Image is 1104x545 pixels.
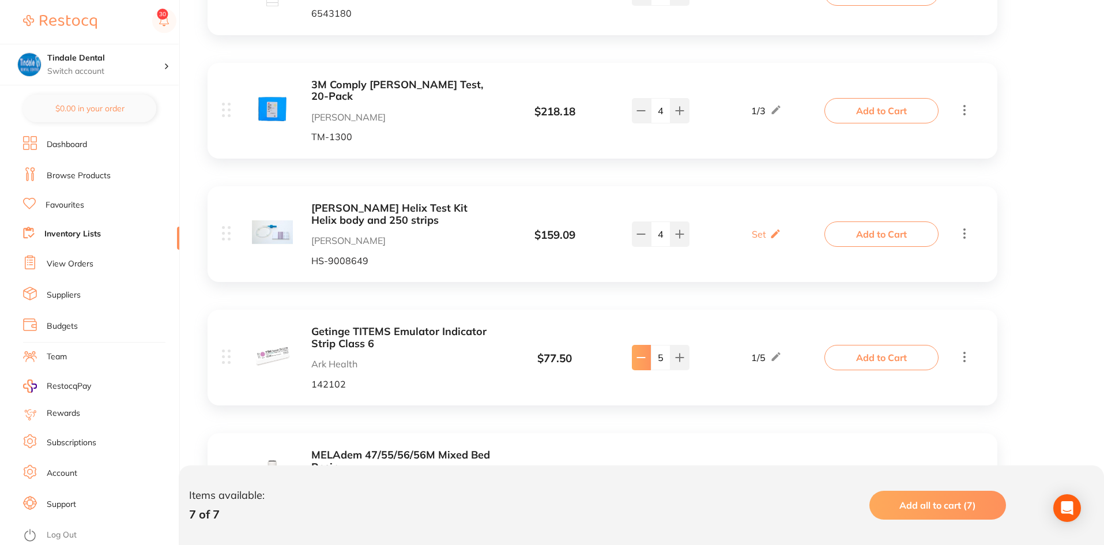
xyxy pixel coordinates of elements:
p: 7 of 7 [189,508,265,521]
a: Budgets [47,321,78,332]
span: RestocqPay [47,381,91,392]
div: 1 / 3 [751,104,782,118]
p: Items available: [189,490,265,502]
button: Log Out [23,527,176,545]
button: $0.00 in your order [23,95,156,122]
p: TM-1300 [311,131,494,142]
div: 1 / 5 [751,351,782,364]
h4: Tindale Dental [47,52,164,64]
span: Add all to cart (7) [899,499,976,511]
div: $ 218.18 [494,106,615,118]
img: ay8xNDIxMDItanBn [252,335,293,376]
div: Getinge TITEMS Emulator Indicator Strip Class 6 Ark Health 142102 $77.50 1/5Add to Cart [208,310,997,405]
div: $ 77.50 [494,352,615,365]
p: Switch account [47,66,164,77]
a: Account [47,468,77,479]
a: Browse Products [47,170,111,182]
p: [PERSON_NAME] [311,235,494,246]
button: Add to Cart [824,98,939,123]
a: RestocqPay [23,379,91,393]
a: Log Out [47,529,77,541]
p: HS-9008649 [311,255,494,266]
p: [PERSON_NAME] [311,112,494,122]
a: Suppliers [47,290,81,301]
button: Getinge TITEMS Emulator Indicator Strip Class 6 [311,326,494,349]
a: Subscriptions [47,437,96,449]
div: $ 159.09 [494,229,615,242]
a: View Orders [47,258,93,270]
img: anBn [252,88,293,129]
img: Zw [252,458,293,499]
button: MELAdem 47/55/56/56M Mixed Bed Resin [311,449,494,473]
button: 3M Comply [PERSON_NAME] Test, 20-Pack [311,79,494,103]
a: Rewards [47,408,80,419]
img: Restocq Logo [23,15,97,29]
button: Add all to cart (7) [869,491,1006,520]
button: [PERSON_NAME] Helix Test Kit Helix body and 250 strips [311,202,494,226]
p: 6543180 [311,8,494,18]
p: Ark Health [311,359,494,369]
img: Tindale Dental [18,53,41,76]
img: RestocqPay [23,379,37,393]
div: Open Intercom Messenger [1053,494,1081,522]
a: Inventory Lists [44,228,101,240]
a: Dashboard [47,139,87,151]
button: Add to Cart [824,221,939,247]
a: Restocq Logo [23,9,97,35]
p: 142102 [311,379,494,389]
div: 3M Comply [PERSON_NAME] Test, 20-Pack [PERSON_NAME] TM-1300 $218.18 1/3Add to Cart [208,63,997,159]
div: [PERSON_NAME] Helix Test Kit Helix body and 250 strips [PERSON_NAME] HS-9008649 $159.09 Set Add t... [208,186,997,282]
div: MELAdem 47/55/56/56M Mixed Bed Resin Healthware Australia [PERSON_NAME] BIO37470 $131.82 Set Add ... [208,433,997,529]
button: Add to Cart [824,345,939,370]
a: Team [47,351,67,363]
p: Set [752,229,766,239]
img: ODY0OS5qcGc [252,212,293,253]
a: Support [47,499,76,510]
a: Favourites [46,200,84,211]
